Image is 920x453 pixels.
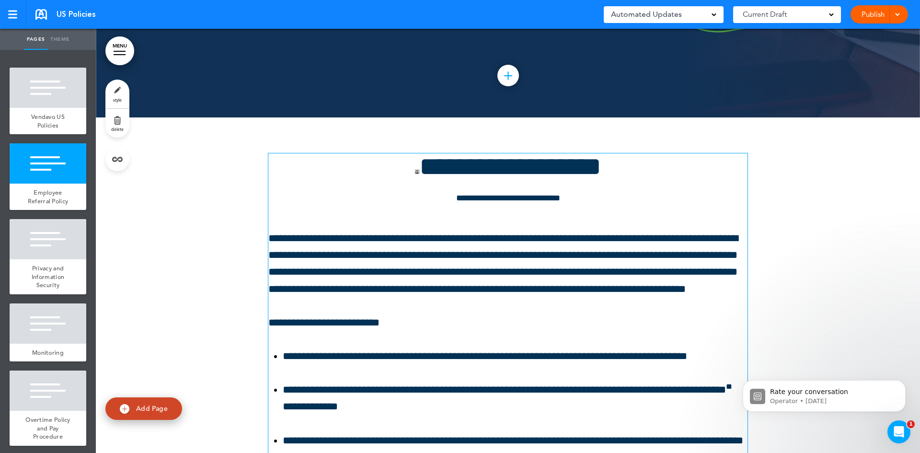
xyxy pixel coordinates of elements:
span: Employee Referral Policy [28,188,69,205]
span: Current Draft [743,8,787,21]
a: Employee Referral Policy [10,184,86,210]
a: delete [105,109,129,138]
a: Add Page [105,397,182,420]
span: style [113,97,122,103]
a: Monitoring [10,344,86,362]
iframe: Intercom live chat [887,420,910,443]
span: Add Page [136,404,168,413]
img: add.svg [120,404,129,414]
a: Overtime Policy and Pay Procedure [10,411,86,446]
a: Publish [858,5,888,23]
span: Monitoring [32,348,64,357]
span: US Policies [57,9,96,20]
span: Automated Updates [611,8,682,21]
span: delete [111,126,124,132]
span: Vendavo US Policies [31,113,65,129]
a: Pages [24,29,48,50]
a: Privacy and Information Security [10,259,86,294]
a: MENU [105,36,134,65]
a: Theme [48,29,72,50]
iframe: Intercom notifications message [728,360,920,427]
span: Overtime Policy and Pay Procedure [25,416,70,441]
a: Vendavo US Policies [10,108,86,134]
span: 1 [907,420,915,428]
span: Privacy and Information Security [32,264,64,289]
a: style [105,80,129,108]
